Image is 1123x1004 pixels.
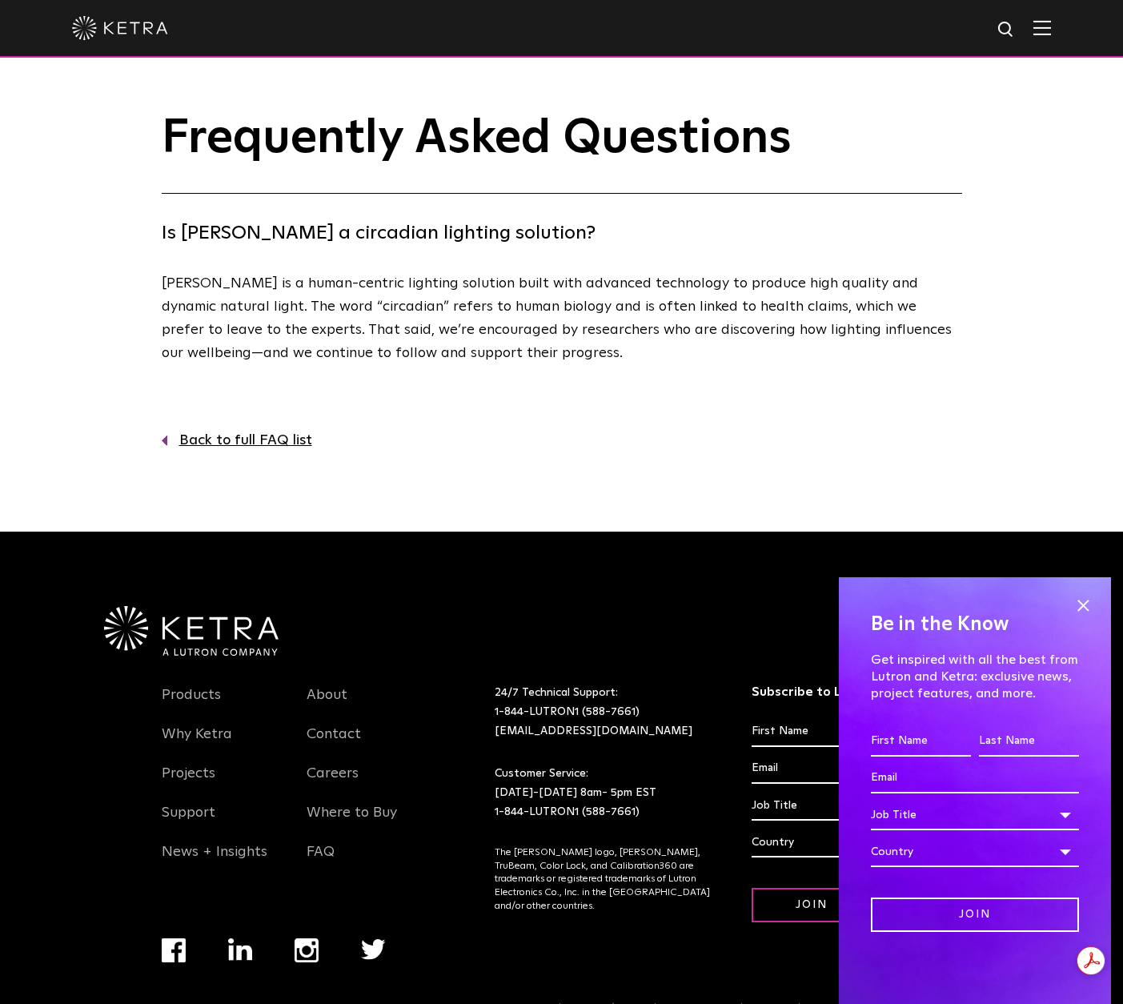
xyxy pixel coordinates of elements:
[752,753,957,784] input: Email
[162,684,283,880] div: Navigation Menu
[495,725,692,737] a: [EMAIL_ADDRESS][DOMAIN_NAME]
[752,827,957,857] div: Country
[752,888,872,922] input: Join
[1033,20,1051,35] img: Hamburger%20Nav.svg
[295,938,319,962] img: instagram
[307,686,347,723] a: About
[162,112,962,194] h1: Frequently Asked Questions
[307,804,397,841] a: Where to Buy
[495,806,640,817] a: 1-844-LUTRON1 (588-7661)
[979,726,1079,757] input: Last Name
[871,800,1079,830] div: Job Title
[871,898,1079,932] input: Join
[162,843,267,880] a: News + Insights
[871,763,1079,793] input: Email
[307,684,428,880] div: Navigation Menu
[752,717,850,747] input: First Name
[104,606,279,656] img: Ketra-aLutronCo_White_RGB
[871,837,1079,867] div: Country
[162,938,428,1002] div: Navigation Menu
[495,765,712,821] p: Customer Service: [DATE]-[DATE] 8am- 5pm EST
[162,686,221,723] a: Products
[162,272,954,364] p: [PERSON_NAME] is a human-centric lighting solution built with advanced technology to produce high...
[307,765,359,801] a: Careers
[495,706,640,717] a: 1-844-LUTRON1 (588-7661)
[871,726,971,757] input: First Name
[162,429,962,452] a: Back to full FAQ list
[495,684,712,741] p: 24/7 Technical Support:
[495,846,712,914] p: The [PERSON_NAME] logo, [PERSON_NAME], TruBeam, Color Lock, and Calibration360 are trademarks or ...
[162,938,186,962] img: facebook
[871,609,1079,640] h4: Be in the Know
[361,939,386,960] img: twitter
[72,16,168,40] img: ketra-logo-2019-white
[752,790,957,821] div: Job Title
[752,684,957,701] h3: Subscribe to Lutron’s mailing list
[997,20,1017,40] img: search icon
[162,725,232,762] a: Why Ketra
[228,938,253,961] img: linkedin
[871,652,1079,701] p: Get inspired with all the best from Lutron and Ketra: exclusive news, project features, and more.
[307,725,361,762] a: Contact
[162,804,215,841] a: Support
[162,765,215,801] a: Projects
[307,843,335,880] a: FAQ
[162,218,962,248] h4: Is [PERSON_NAME] a circadian lighting solution?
